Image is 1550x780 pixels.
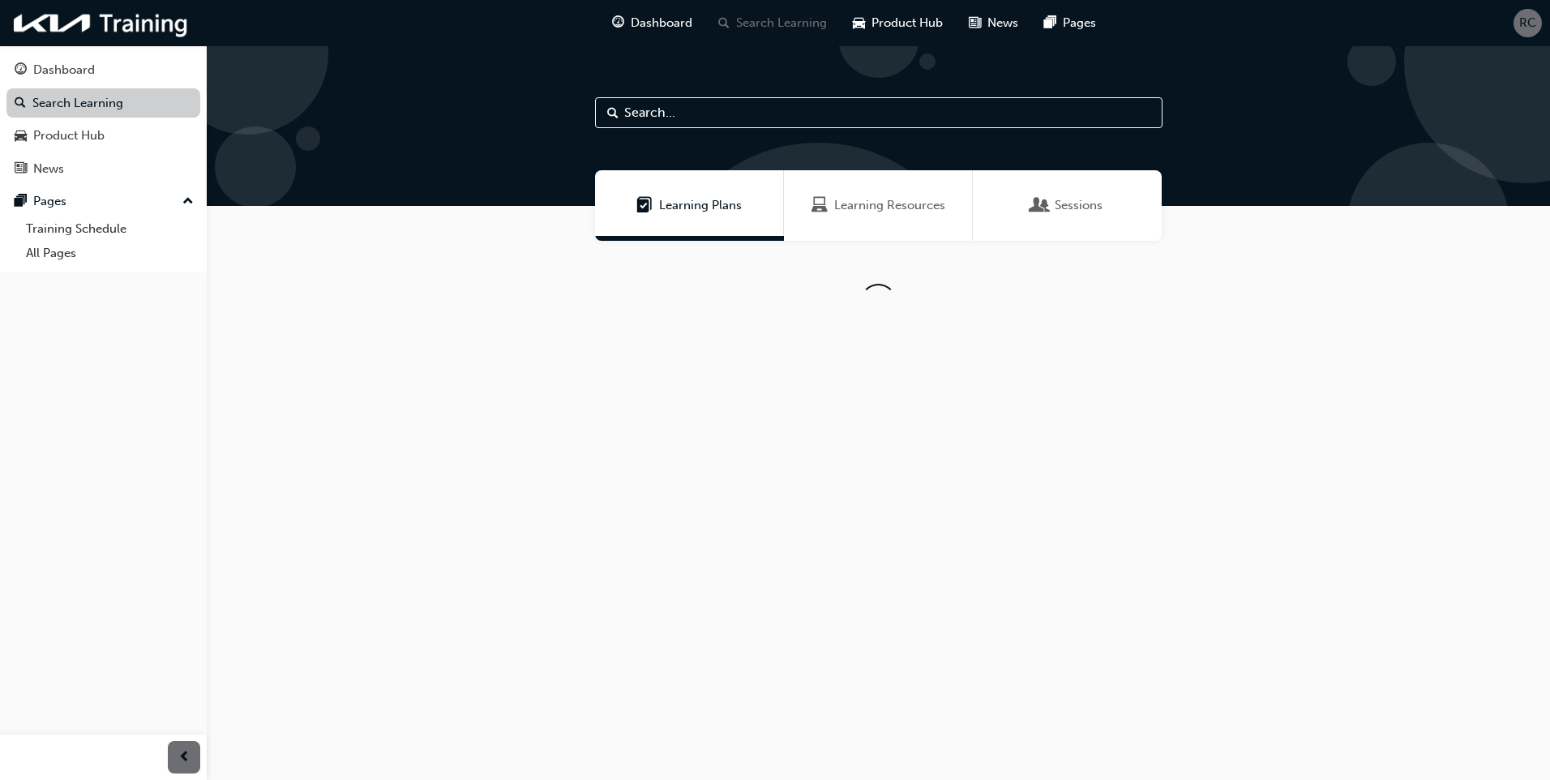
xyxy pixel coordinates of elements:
span: pages-icon [15,195,27,209]
span: guage-icon [15,63,27,78]
a: Search Learning [6,88,200,118]
span: up-icon [182,191,194,212]
a: pages-iconPages [1031,6,1109,40]
span: Dashboard [631,14,692,32]
span: Search Learning [736,14,827,32]
span: Sessions [1055,196,1103,215]
a: News [6,154,200,184]
span: car-icon [15,129,27,144]
a: Learning ResourcesLearning Resources [784,170,973,241]
a: All Pages [19,241,200,266]
a: SessionsSessions [973,170,1162,241]
a: Dashboard [6,55,200,85]
span: prev-icon [178,748,191,768]
div: News [33,160,64,178]
div: Dashboard [33,61,95,79]
span: Learning Plans [659,196,742,215]
span: Product Hub [871,14,943,32]
a: news-iconNews [956,6,1031,40]
span: News [987,14,1018,32]
a: guage-iconDashboard [599,6,705,40]
span: Search [607,104,619,122]
span: Learning Resources [811,196,828,215]
span: guage-icon [612,13,624,33]
span: Sessions [1032,196,1048,215]
span: pages-icon [1044,13,1056,33]
span: RC [1519,14,1536,32]
span: search-icon [15,96,26,111]
div: Product Hub [33,126,105,145]
div: Pages [33,192,66,211]
button: Pages [6,186,200,216]
span: Learning Resources [834,196,945,215]
span: car-icon [853,13,865,33]
img: kia-training [8,6,195,40]
span: news-icon [15,162,27,177]
input: Search... [595,97,1162,128]
a: Learning PlansLearning Plans [595,170,784,241]
a: car-iconProduct Hub [840,6,956,40]
span: search-icon [718,13,730,33]
span: Learning Plans [636,196,653,215]
span: news-icon [969,13,981,33]
a: Product Hub [6,121,200,151]
button: DashboardSearch LearningProduct HubNews [6,52,200,186]
span: Pages [1063,14,1096,32]
a: Training Schedule [19,216,200,242]
button: RC [1514,9,1542,37]
a: search-iconSearch Learning [705,6,840,40]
